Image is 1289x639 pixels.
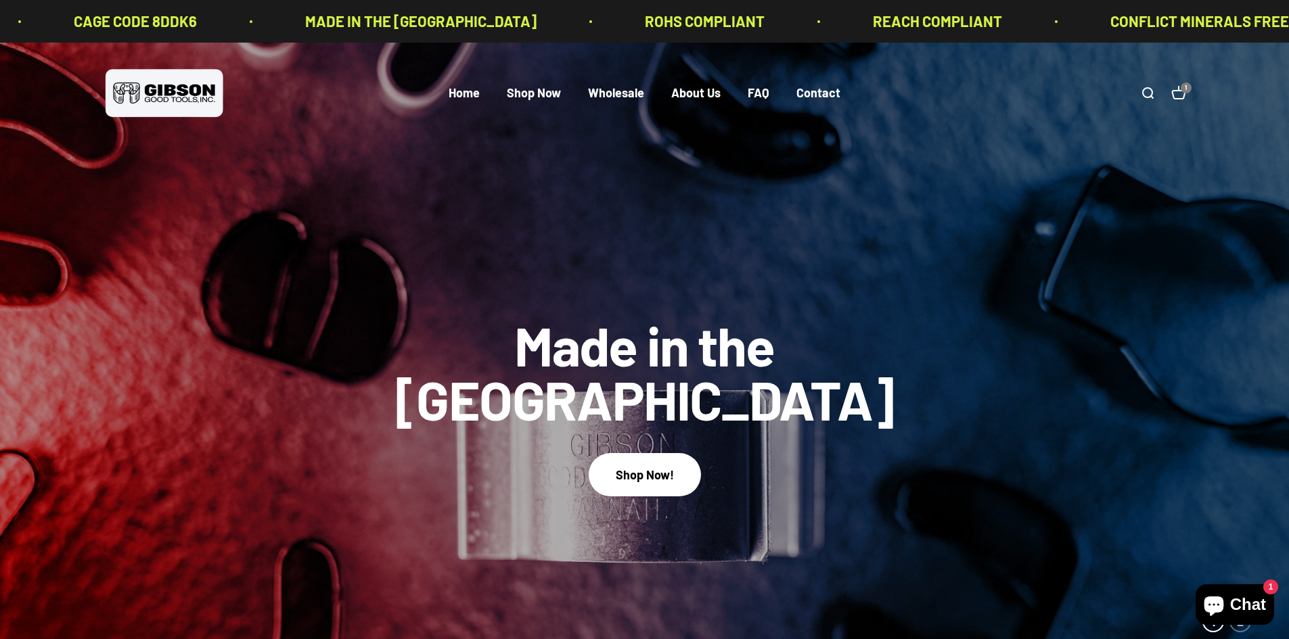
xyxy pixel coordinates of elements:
p: MADE IN THE [GEOGRAPHIC_DATA] [200,9,432,33]
p: ROHS COMPLIANT [540,9,660,33]
p: REACH COMPLIANT [768,9,897,33]
button: Shop Now! [589,453,701,496]
a: Wholesale [588,86,644,101]
a: Home [449,86,480,101]
split-lines: Made in the [GEOGRAPHIC_DATA] [381,366,909,431]
p: CONFLICT MINERALS FREE [1005,9,1184,33]
a: Shop Now [507,86,561,101]
a: Contact [796,86,840,101]
a: About Us [671,86,721,101]
inbox-online-store-chat: Shopify online store chat [1192,584,1278,628]
div: Shop Now! [616,465,674,485]
cart-count: 1 [1181,82,1192,93]
a: FAQ [748,86,769,101]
